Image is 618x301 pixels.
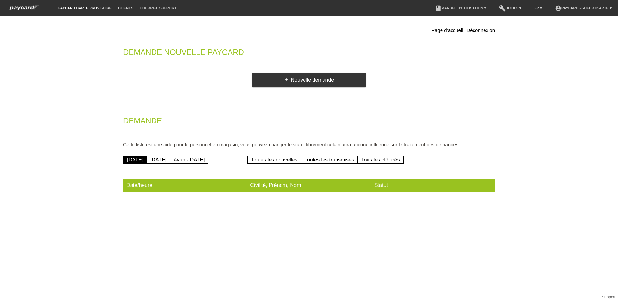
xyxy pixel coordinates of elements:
[123,179,247,192] th: Date/heure
[531,6,545,10] a: FR ▾
[6,5,42,11] img: paycard Sofortkarte
[371,179,495,192] th: Statut
[136,6,179,10] a: Courriel Support
[55,6,115,10] a: paycard carte provisoire
[123,118,495,127] h2: Demande
[123,142,495,147] p: Cette liste est une aide pour le personnel en magasin, vous pouvez changer le statut librement ce...
[6,7,42,12] a: paycard Sofortkarte
[146,156,170,164] a: [DATE]
[496,6,525,10] a: buildOutils ▾
[301,156,358,164] a: Toutes les transmises
[123,49,495,59] h2: Demande nouvelle Paycard
[602,295,615,299] a: Support
[552,6,615,10] a: account_circlepaycard - Sofortkarte ▾
[466,27,495,33] a: Déconnexion
[123,156,147,164] a: [DATE]
[247,156,301,164] a: Toutes les nouvelles
[170,156,208,164] a: Avant-[DATE]
[252,73,366,87] a: addNouvelle demande
[432,27,463,33] a: Page d’accueil
[435,5,442,12] i: book
[555,5,561,12] i: account_circle
[115,6,136,10] a: Clients
[247,179,371,192] th: Civilité, Prénom, Nom
[357,156,403,164] a: Tous les clôturés
[499,5,506,12] i: build
[284,77,289,82] i: add
[432,6,489,10] a: bookManuel d’utilisation ▾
